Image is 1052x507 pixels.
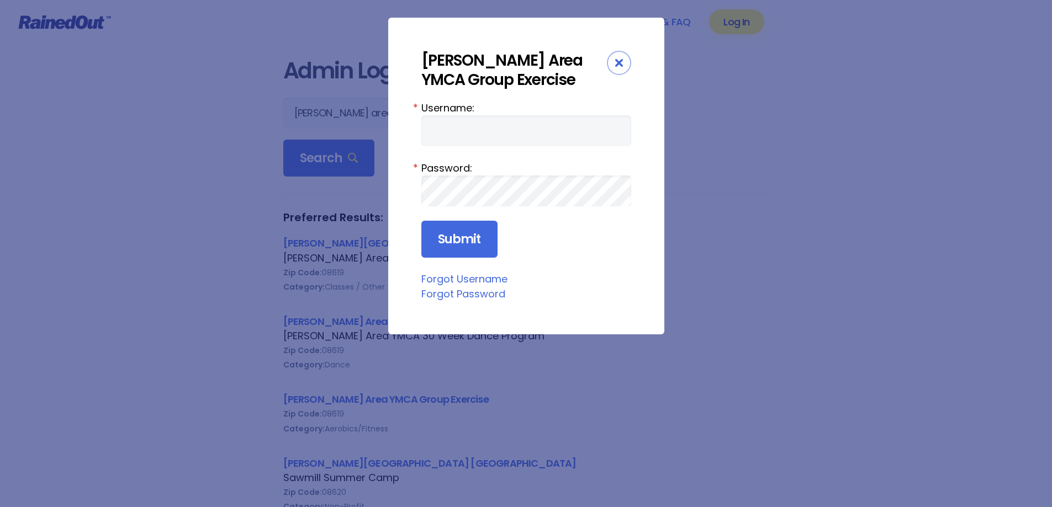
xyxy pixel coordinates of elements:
label: Password: [421,161,631,175]
div: Close [607,51,631,75]
a: Forgot Password [421,287,505,301]
div: [PERSON_NAME] Area YMCA Group Exercise [421,51,607,89]
a: Forgot Username [421,272,508,286]
label: Username: [421,100,631,115]
input: Submit [421,221,498,258]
